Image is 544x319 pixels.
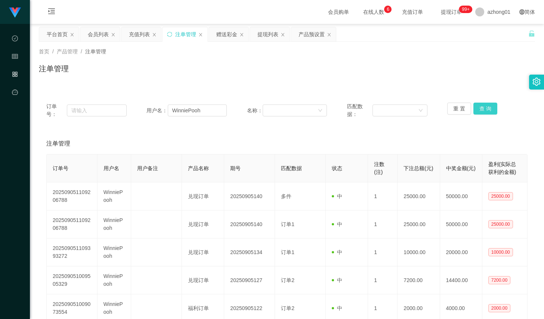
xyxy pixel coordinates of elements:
[447,103,471,115] button: 重 置
[224,266,275,294] td: 20250905127
[182,266,224,294] td: 兑现订单
[488,248,513,256] span: 10000.00
[327,32,331,37] i: 图标: close
[12,32,18,47] i: 图标: check-circle-o
[12,85,18,160] a: 图标: dashboard平台首页
[98,182,132,210] td: WinniePooh
[57,49,78,54] span: 产品管理
[12,68,18,83] i: 图标: appstore-o
[368,210,398,238] td: 1
[12,36,18,102] span: 数据中心
[70,32,74,37] i: 图标: close
[519,9,525,15] i: 图标: global
[281,221,294,227] span: 订单1
[98,238,132,266] td: WinniePooh
[374,161,384,175] span: 注数(注)
[488,192,513,200] span: 25000.00
[81,49,82,54] span: /
[46,139,70,148] span: 注单管理
[281,277,294,283] span: 订单2
[47,266,98,294] td: 202509051009505329
[368,182,398,210] td: 1
[98,266,132,294] td: WinniePooh
[347,103,373,118] span: 匹配数据：
[488,161,516,175] span: 盈利(实际总获利的金额)
[47,210,98,238] td: 202509051109206788
[239,32,244,37] i: 图标: close
[129,27,150,41] div: 充值列表
[39,49,49,54] span: 首页
[198,32,203,37] i: 图标: close
[398,182,440,210] td: 25000.00
[437,9,466,15] span: 提现订单
[182,210,224,238] td: 兑现订单
[299,27,325,41] div: 产品预设置
[167,32,172,37] i: 图标: sync
[398,9,427,15] span: 充值订单
[247,107,263,115] span: 名称：
[332,193,342,199] span: 中
[398,238,440,266] td: 10000.00
[175,27,196,41] div: 注单管理
[39,63,69,74] h1: 注单管理
[332,165,342,171] span: 状态
[398,266,440,294] td: 7200.00
[47,238,98,266] td: 202509051109393272
[53,165,68,171] span: 订单号
[318,108,322,113] i: 图标: down
[473,103,497,115] button: 查 询
[332,305,342,311] span: 中
[368,266,398,294] td: 1
[85,49,106,54] span: 注单管理
[398,210,440,238] td: 25000.00
[387,6,389,13] p: 6
[368,238,398,266] td: 1
[182,238,224,266] td: 兑现订单
[528,30,535,37] i: 图标: unlock
[332,277,342,283] span: 中
[88,27,109,41] div: 会员列表
[359,9,388,15] span: 在线人数
[281,305,294,311] span: 订单2
[146,107,167,115] span: 用户名：
[9,7,21,18] img: logo.9652507e.png
[12,72,18,138] span: 产品管理
[440,182,482,210] td: 50000.00
[459,6,472,13] sup: 1109
[137,165,158,171] span: 用户备注
[281,193,291,199] span: 多件
[440,210,482,238] td: 50000.00
[12,50,18,65] i: 图标: table
[488,276,510,284] span: 7200.00
[230,165,241,171] span: 期号
[257,27,278,41] div: 提现列表
[224,238,275,266] td: 20250905134
[384,6,392,13] sup: 6
[418,108,423,113] i: 图标: down
[332,221,342,227] span: 中
[281,249,294,255] span: 订单1
[182,182,224,210] td: 兑现订单
[152,32,157,37] i: 图标: close
[440,266,482,294] td: 14400.00
[281,32,285,37] i: 图标: close
[440,238,482,266] td: 20000.00
[168,104,227,116] input: 请输入
[47,27,68,41] div: 平台首页
[332,249,342,255] span: 中
[46,103,67,118] span: 订单号：
[67,104,127,116] input: 请输入
[12,54,18,120] span: 会员管理
[404,165,433,171] span: 下注总额(元)
[39,0,64,24] i: 图标: menu-unfold
[47,182,98,210] td: 202509051109206788
[224,182,275,210] td: 20250905140
[224,210,275,238] td: 20250905140
[488,304,510,312] span: 2000.00
[52,49,54,54] span: /
[216,27,237,41] div: 赠送彩金
[446,165,476,171] span: 中奖金额(元)
[532,78,541,86] i: 图标: setting
[98,210,132,238] td: WinniePooh
[103,165,119,171] span: 用户名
